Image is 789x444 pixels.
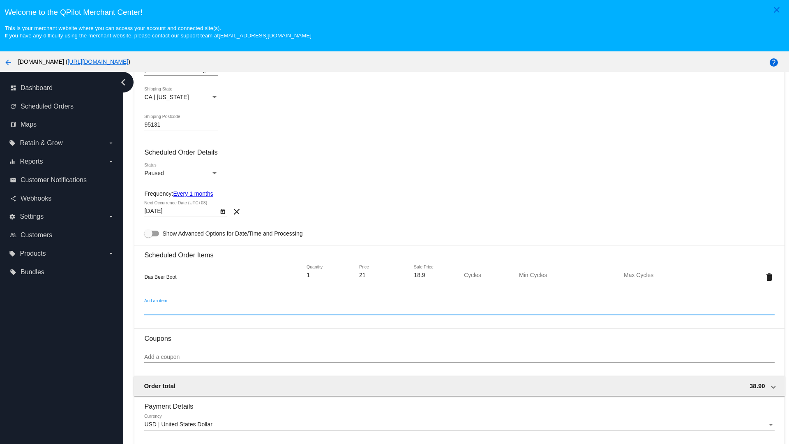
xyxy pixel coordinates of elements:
[144,170,218,177] mat-select: Status
[21,268,44,276] span: Bundles
[10,85,16,91] i: dashboard
[144,328,774,342] h3: Coupons
[10,100,114,113] a: update Scheduled Orders
[10,229,114,242] a: people_outline Customers
[219,32,311,39] a: [EMAIL_ADDRESS][DOMAIN_NAME]
[108,158,114,165] i: arrow_drop_down
[9,213,16,220] i: settings
[519,272,593,279] input: Min Cycles
[21,176,87,184] span: Customer Notifications
[144,382,175,389] span: Order total
[9,140,16,146] i: local_offer
[764,272,774,282] mat-icon: delete
[359,272,402,279] input: Price
[414,272,452,279] input: Sale Price
[750,382,765,389] span: 38.90
[232,207,242,217] mat-icon: clear
[144,274,176,280] span: Das Beer Boot
[144,94,218,101] mat-select: Shipping State
[772,5,782,15] mat-icon: close
[144,122,218,128] input: Shipping Postcode
[144,396,774,410] h3: Payment Details
[117,76,130,89] i: chevron_left
[10,103,16,110] i: update
[21,84,53,92] span: Dashboard
[10,81,114,95] a: dashboard Dashboard
[5,25,311,39] small: This is your merchant website where you can access your account and connected site(s). If you hav...
[21,195,51,202] span: Webhooks
[108,140,114,146] i: arrow_drop_down
[10,192,114,205] a: share Webhooks
[144,94,189,100] span: CA | [US_STATE]
[21,103,74,110] span: Scheduled Orders
[10,118,114,131] a: map Maps
[20,250,46,257] span: Products
[134,376,784,396] mat-expansion-panel-header: Order total 38.90
[144,245,774,259] h3: Scheduled Order Items
[144,190,774,197] div: Frequency:
[769,58,779,67] mat-icon: help
[307,272,350,279] input: Quantity
[10,173,114,187] a: email Customer Notifications
[10,121,16,128] i: map
[3,58,13,67] mat-icon: arrow_back
[21,121,37,128] span: Maps
[21,231,52,239] span: Customers
[9,250,16,257] i: local_offer
[173,190,213,197] a: Every 1 months
[20,158,43,165] span: Reports
[10,266,114,279] a: local_offer Bundles
[9,158,16,165] i: equalizer
[10,269,16,275] i: local_offer
[20,213,44,220] span: Settings
[18,58,130,65] span: [DOMAIN_NAME] ( )
[624,272,698,279] input: Max Cycles
[218,207,227,215] button: Open calendar
[20,139,62,147] span: Retain & Grow
[144,354,774,361] input: Add a coupon
[144,208,218,215] input: Next Occurrence Date (UTC+03)
[10,195,16,202] i: share
[162,229,302,238] span: Show Advanced Options for Date/Time and Processing
[10,232,16,238] i: people_outline
[67,58,128,65] a: [URL][DOMAIN_NAME]
[144,306,774,312] input: Add an item
[144,421,212,428] span: USD | United States Dollar
[10,177,16,183] i: email
[144,170,164,176] span: Paused
[144,148,774,156] h3: Scheduled Order Details
[464,272,507,279] input: Cycles
[108,213,114,220] i: arrow_drop_down
[144,421,774,428] mat-select: Currency
[108,250,114,257] i: arrow_drop_down
[5,8,784,17] h3: Welcome to the QPilot Merchant Center!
